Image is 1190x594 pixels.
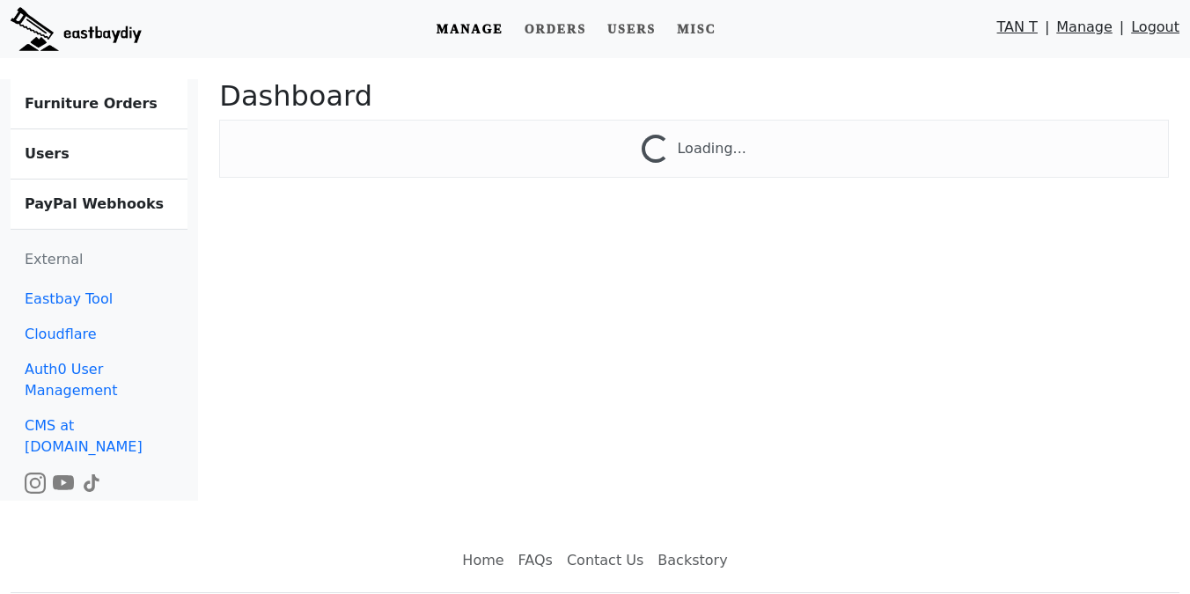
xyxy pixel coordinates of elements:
a: Logout [1131,17,1179,46]
span: | [1120,17,1124,46]
a: FAQs [511,543,560,578]
a: Backstory [650,543,734,578]
a: Furniture Orders [11,79,187,129]
a: Contact Us [560,543,650,578]
a: Home [455,543,511,578]
a: Watch the build video or pictures on TikTok [81,473,102,490]
a: TAN T [997,17,1038,46]
a: CMS at [DOMAIN_NAME] [11,408,187,465]
b: Furniture Orders [25,95,158,112]
a: Watch the build video or pictures on Instagram [25,473,46,490]
a: Orders [518,13,593,46]
a: Eastbay Tool [11,282,187,317]
a: PayPal Webhooks [11,180,187,229]
a: Cloudflare [11,317,187,352]
a: Watch the build video or pictures on YouTube [53,473,74,490]
a: Manage [1056,17,1113,46]
a: Misc [670,13,724,46]
b: Users [25,145,70,162]
a: Auth0 User Management [11,352,187,408]
a: Manage [430,13,511,46]
h2: Dashboard [219,79,1169,113]
b: PayPal Webhooks [25,195,164,212]
span: | [1045,17,1049,46]
a: Users [600,13,663,46]
a: Users [11,129,187,180]
div: Loading... [677,138,746,163]
span: External [25,251,83,268]
img: eastbaydiy [11,7,142,51]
